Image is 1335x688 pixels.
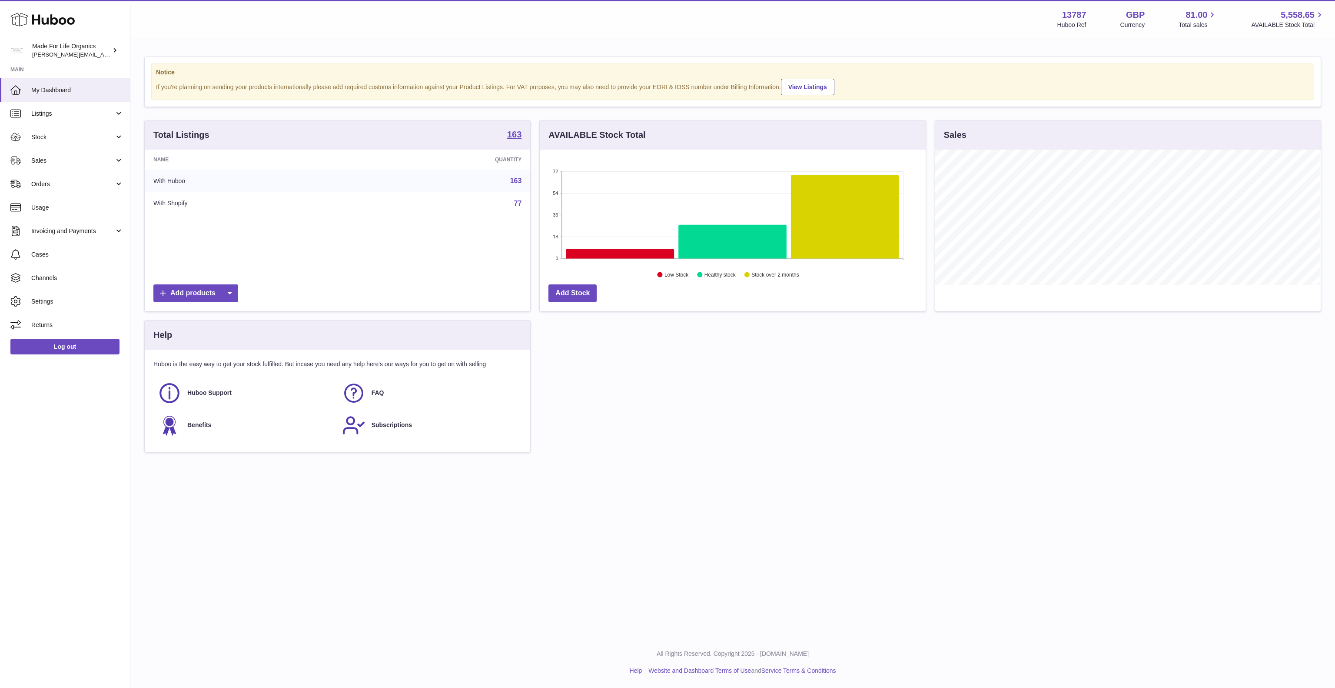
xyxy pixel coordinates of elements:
[1251,21,1325,29] span: AVAILABLE Stock Total
[645,667,836,675] li: and
[553,212,558,217] text: 36
[31,274,123,282] span: Channels
[187,421,211,429] span: Benefits
[31,250,123,259] span: Cases
[145,150,352,170] th: Name
[664,272,689,278] text: Low Stock
[31,86,123,94] span: My Dashboard
[153,329,172,341] h3: Help
[761,667,836,674] a: Service Terms & Conditions
[781,79,834,95] a: View Listings
[752,272,799,278] text: Stock over 2 months
[153,129,209,141] h3: Total Listings
[32,42,110,59] div: Made For Life Organics
[514,200,522,207] a: 77
[944,129,966,141] h3: Sales
[31,110,114,118] span: Listings
[372,389,384,397] span: FAQ
[1057,21,1086,29] div: Huboo Ref
[648,667,751,674] a: Website and Dashboard Terms of Use
[31,227,114,235] span: Invoicing and Payments
[31,133,114,141] span: Stock
[1062,9,1086,21] strong: 13787
[10,339,120,354] a: Log out
[704,272,736,278] text: Healthy stock
[553,190,558,196] text: 54
[556,256,558,261] text: 0
[31,157,114,165] span: Sales
[1179,21,1217,29] span: Total sales
[31,321,123,329] span: Returns
[553,169,558,174] text: 72
[1120,21,1145,29] div: Currency
[372,421,412,429] span: Subscriptions
[156,77,1309,95] div: If you're planning on sending your products internationally please add required customs informati...
[507,130,521,140] a: 163
[31,180,114,188] span: Orders
[548,129,645,141] h3: AVAILABLE Stock Total
[153,360,521,368] p: Huboo is the easy way to get your stock fulfilled. But incase you need any help here's our ways f...
[31,297,123,306] span: Settings
[507,130,521,139] strong: 163
[187,389,232,397] span: Huboo Support
[510,177,522,184] a: 163
[342,381,518,405] a: FAQ
[31,204,123,212] span: Usage
[1281,9,1315,21] span: 5,558.65
[32,51,221,58] span: [PERSON_NAME][EMAIL_ADDRESS][PERSON_NAME][DOMAIN_NAME]
[553,234,558,239] text: 18
[158,414,333,437] a: Benefits
[1186,9,1207,21] span: 81.00
[137,650,1328,658] p: All Rights Reserved. Copyright 2025 - [DOMAIN_NAME]
[158,381,333,405] a: Huboo Support
[1126,9,1145,21] strong: GBP
[1179,9,1217,29] a: 81.00 Total sales
[1251,9,1325,29] a: 5,558.65 AVAILABLE Stock Total
[352,150,530,170] th: Quantity
[342,414,518,437] a: Subscriptions
[10,44,23,57] img: geoff.winwood@madeforlifeorganics.com
[548,284,597,302] a: Add Stock
[153,284,238,302] a: Add products
[145,192,352,215] td: With Shopify
[145,170,352,192] td: With Huboo
[156,68,1309,77] strong: Notice
[630,667,642,674] a: Help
